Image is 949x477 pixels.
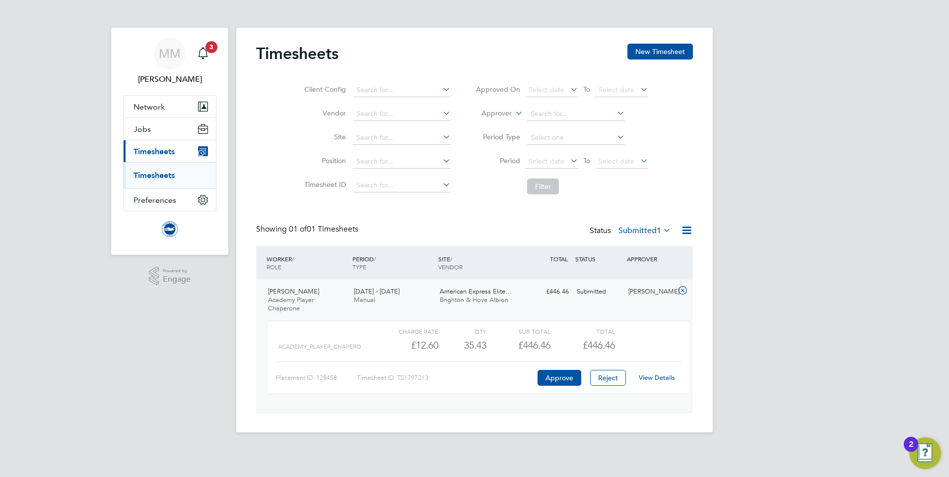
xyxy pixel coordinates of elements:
input: Select one [527,131,625,145]
label: Timesheet ID [301,180,346,189]
span: Select date [529,157,564,166]
div: APPROVER [624,250,676,268]
button: New Timesheet [627,44,693,60]
a: MM[PERSON_NAME] [123,38,216,85]
span: 01 of [289,224,307,234]
button: Open Resource Center, 2 new notifications [909,437,941,469]
button: Approve [538,370,581,386]
span: American Express Elite… [440,287,512,296]
div: [PERSON_NAME] [624,284,676,300]
label: Vendor [301,109,346,118]
span: Select date [599,157,634,166]
span: TYPE [352,263,366,271]
a: View Details [639,373,675,382]
span: 3 [205,41,217,53]
div: Showing [256,224,360,235]
button: Preferences [124,189,216,211]
a: 3 [193,38,213,69]
span: 1 [657,226,661,236]
span: Timesheets [134,147,175,156]
span: Brighton & Hove Albion [440,296,508,304]
div: £446.46 [486,337,550,354]
span: £446.46 [583,339,615,351]
label: Period [475,156,520,165]
span: 01 Timesheets [289,224,358,234]
nav: Main navigation [111,28,228,255]
span: Academy Player Chaperone [268,296,314,312]
button: Filter [527,179,559,194]
img: brightonandhovealbion-logo-retina.png [162,221,178,237]
input: Search for... [353,155,451,169]
span: TOTAL [550,255,568,263]
div: PERIOD [350,250,436,276]
label: Approved On [475,85,520,94]
span: / [292,255,294,263]
span: Engage [163,275,191,284]
label: Site [301,132,346,141]
span: To [580,83,593,96]
div: STATUS [573,250,624,268]
span: Jobs [134,124,151,134]
span: Manual [354,296,375,304]
button: Jobs [124,118,216,140]
a: Go to home page [123,221,216,237]
label: Submitted [618,226,671,236]
span: MM [159,47,181,60]
input: Search for... [353,179,451,192]
span: [PERSON_NAME] [268,287,319,296]
div: £446.46 [521,284,573,300]
span: VENDOR [438,263,463,271]
span: Powered by [163,267,191,275]
label: Period Type [475,132,520,141]
div: 2 [909,444,913,457]
div: WORKER [264,250,350,276]
span: Megan Morris [123,73,216,85]
input: Search for... [353,107,451,121]
button: Network [124,96,216,118]
input: Search for... [527,107,625,121]
div: Total [550,325,614,337]
div: Charge rate [374,325,438,337]
div: Sub Total [486,325,550,337]
div: Submitted [573,284,624,300]
label: Position [301,156,346,165]
span: ROLE [267,263,281,271]
span: To [580,154,593,167]
span: / [374,255,376,263]
span: Preferences [134,195,176,205]
span: Network [134,102,165,112]
button: Timesheets [124,140,216,162]
div: Timesheet ID: TS1797213 [357,370,535,386]
div: QTY [438,325,486,337]
div: Placement ID: 128458 [276,370,357,386]
input: Search for... [353,83,451,97]
span: ACADEMY_PLAYER_CHAPERO… [278,343,367,350]
span: / [450,255,452,263]
a: Powered byEngage [149,267,191,286]
span: Select date [599,85,634,94]
button: Reject [590,370,626,386]
span: [DATE] - [DATE] [354,287,400,296]
a: Timesheets [134,171,175,180]
label: Approver [467,109,512,119]
div: Status [590,224,673,238]
input: Search for... [353,131,451,145]
div: 35.43 [438,337,486,354]
div: £12.60 [374,337,438,354]
label: Client Config [301,85,346,94]
h2: Timesheets [256,44,339,63]
div: Timesheets [124,162,216,188]
span: Select date [529,85,564,94]
div: SITE [436,250,522,276]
